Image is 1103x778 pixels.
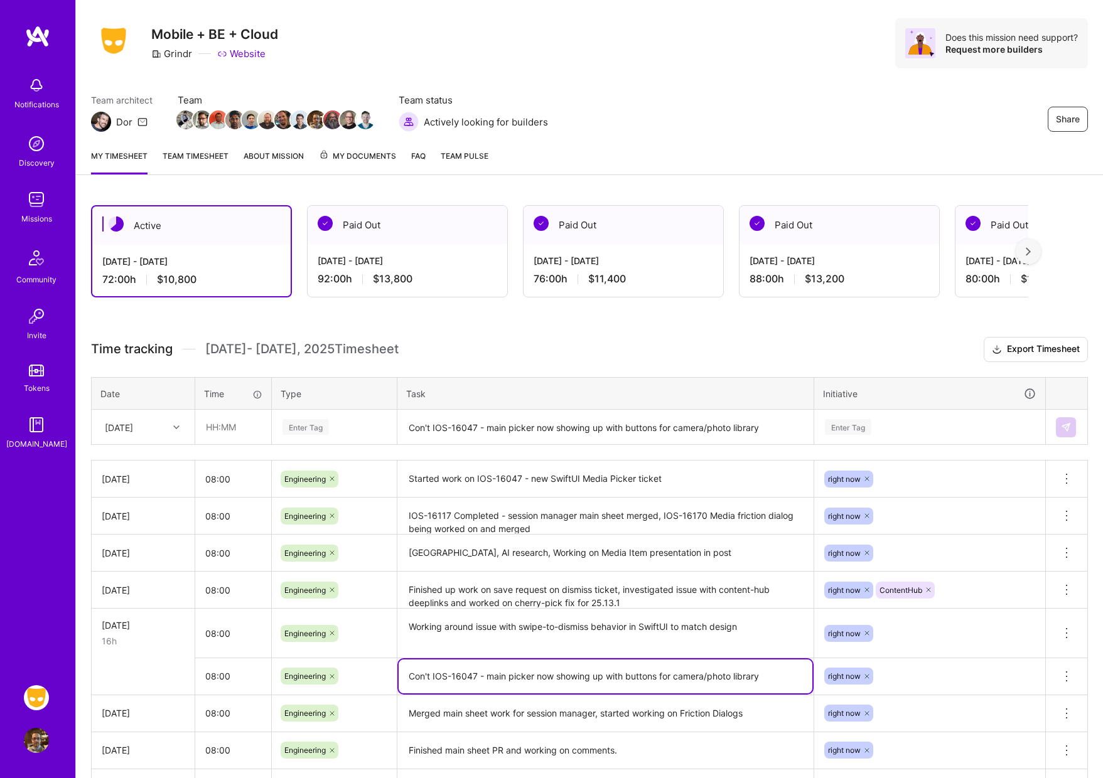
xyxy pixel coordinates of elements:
textarea: Finished up work on save request on dismiss ticket, investigated issue with content-hub deeplinks... [399,573,812,607]
img: bell [24,73,49,98]
div: 76:00 h [534,272,713,285]
button: Share [1048,107,1088,132]
img: Paid Out [534,216,549,231]
textarea: Started work on IOS-16047 - new SwiftUI Media Picker ticket [399,462,812,496]
div: Paid Out [524,206,723,244]
span: $11,400 [588,272,626,285]
textarea: Working around issue with swipe-to-dismiss behavior in SwiftUI to match design [399,610,812,657]
img: Grindr: Mobile + BE + Cloud [24,685,49,710]
img: Team Member Avatar [225,110,244,129]
a: About Mission [244,149,304,174]
img: Paid Out [966,216,981,231]
input: HH:MM [195,536,271,570]
a: Grindr: Mobile + BE + Cloud [21,685,52,710]
a: My timesheet [91,149,148,174]
input: HH:MM [196,410,271,444]
div: Community [16,273,56,286]
span: Engineering [284,708,326,718]
div: Notifications [14,98,59,111]
div: Active [92,206,291,245]
div: [DOMAIN_NAME] [6,437,67,450]
span: Engineering [284,548,326,558]
div: [DATE] [102,509,185,523]
a: Team Member Avatar [325,109,341,131]
div: Missions [21,212,52,225]
img: teamwork [24,187,49,212]
img: Team Member Avatar [176,110,195,129]
span: $13,800 [373,272,412,285]
div: Paid Out [740,206,939,244]
div: Time [204,387,262,400]
img: tokens [29,365,44,376]
a: Team Pulse [441,149,488,174]
img: Team Member Avatar [274,110,293,129]
div: Dor [116,115,132,129]
img: Community [21,243,51,273]
img: Team Member Avatar [258,110,277,129]
a: Team Member Avatar [276,109,292,131]
img: Team Member Avatar [291,110,309,129]
div: [DATE] [102,743,185,757]
img: Company Logo [91,24,136,58]
img: Avatar [905,28,935,58]
input: HH:MM [195,462,271,496]
input: HH:MM [195,733,271,767]
input: HH:MM [195,617,271,650]
span: Team [178,93,374,107]
div: Enter Tag [825,417,871,437]
img: logo [25,25,50,48]
span: Team Pulse [441,151,488,161]
a: Team Member Avatar [308,109,325,131]
img: Team Member Avatar [356,110,375,129]
span: $10,800 [157,273,196,286]
img: Team Architect [91,112,111,132]
span: Time tracking [91,341,173,357]
img: Paid Out [750,216,765,231]
textarea: Con't IOS-16047 - main picker now showing up with buttons for camera/photo library [399,659,812,693]
span: Share [1056,113,1080,125]
div: 92:00 h [318,272,497,285]
h3: Mobile + BE + Cloud [151,26,278,42]
input: HH:MM [195,573,271,607]
img: Team Member Avatar [209,110,228,129]
div: Enter Tag [282,417,329,437]
input: HH:MM [195,499,271,533]
a: Team Member Avatar [243,109,259,131]
i: icon Mail [137,117,148,127]
div: [DATE] [102,619,185,632]
img: Submit [1061,422,1071,432]
i: icon Download [992,343,1002,356]
img: Paid Out [318,216,333,231]
span: Engineering [284,585,326,595]
span: right now [828,474,861,484]
img: Invite [24,304,49,329]
span: right now [828,511,861,521]
span: Engineering [284,474,326,484]
a: Team Member Avatar [259,109,276,131]
span: $12,000 [1021,272,1060,285]
div: Tokens [24,381,50,395]
a: Team Member Avatar [292,109,308,131]
span: right now [828,585,861,595]
span: Actively looking for builders [424,115,548,129]
div: Does this mission need support? [945,31,1078,43]
div: 16h [102,634,185,647]
div: [DATE] [102,472,185,486]
span: right now [828,708,861,718]
span: ContentHub [880,585,922,595]
span: Engineering [284,629,326,638]
button: Export Timesheet [984,337,1088,362]
span: right now [828,629,861,638]
a: FAQ [411,149,426,174]
img: User Avatar [24,728,49,753]
div: Invite [27,329,46,342]
div: [DATE] - [DATE] [750,254,929,267]
div: Request more builders [945,43,1078,55]
i: icon Chevron [173,424,180,430]
div: [DATE] - [DATE] [534,254,713,267]
div: [DATE] [102,583,185,597]
img: Team Member Avatar [340,110,358,129]
span: Engineering [284,671,326,681]
span: right now [828,548,861,558]
div: Discovery [19,156,55,169]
